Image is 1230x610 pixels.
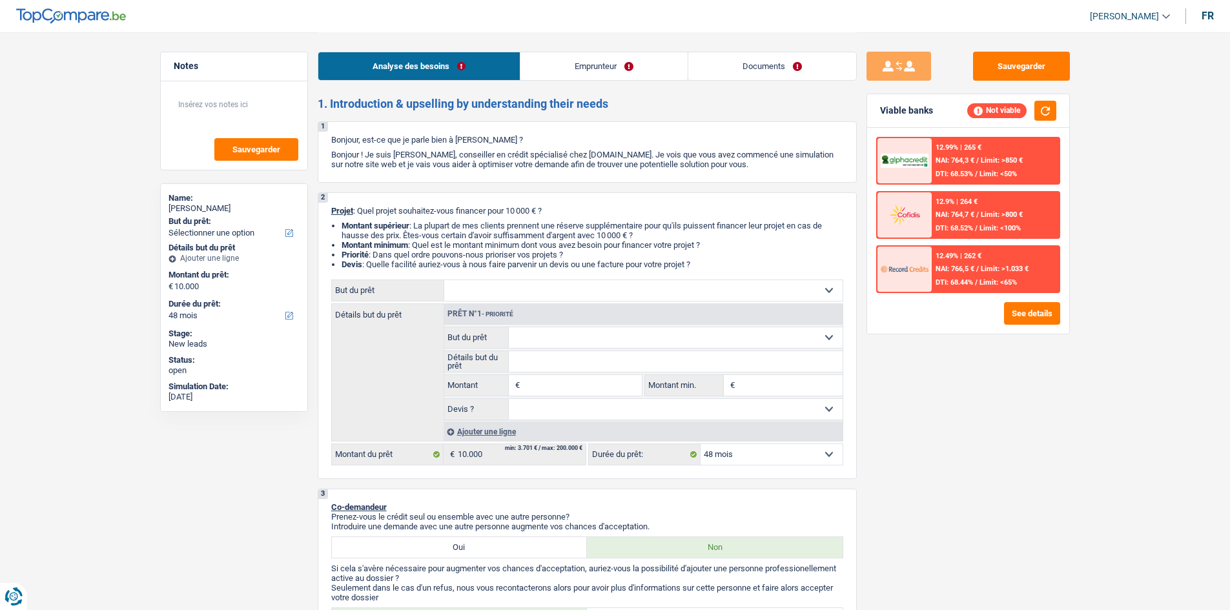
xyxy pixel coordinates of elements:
span: NAI: 764,3 € [936,156,974,165]
a: Analyse des besoins [318,52,520,80]
strong: Montant minimum [342,240,408,250]
span: NAI: 764,7 € [936,210,974,219]
span: Limit: <50% [979,170,1017,178]
div: Not viable [967,103,1027,117]
span: Limit: >850 € [981,156,1023,165]
label: But du prêt: [169,216,297,227]
img: Record Credits [881,257,928,281]
span: [PERSON_NAME] [1090,11,1159,22]
label: Montant du prêt: [169,270,297,280]
a: [PERSON_NAME] [1080,6,1170,27]
label: Non [587,537,843,558]
div: 2 [318,193,328,203]
label: Durée du prêt: [169,299,297,309]
span: Limit: <65% [979,278,1017,287]
span: Limit: <100% [979,224,1021,232]
p: Introduire une demande avec une autre personne augmente vos chances d'acceptation. [331,522,843,531]
span: Limit: >1.033 € [981,265,1029,273]
p: Prenez-vous le crédit seul ou ensemble avec une autre personne? [331,512,843,522]
p: Si cela s'avère nécessaire pour augmenter vos chances d'acceptation, auriez-vous la possibilité d... [331,564,843,583]
label: Montant [444,375,509,396]
div: Viable banks [880,105,933,116]
span: € [444,444,458,465]
div: [PERSON_NAME] [169,203,300,214]
img: TopCompare Logo [16,8,126,24]
li: : Dans quel ordre pouvons-nous prioriser vos projets ? [342,250,843,259]
p: Seulement dans le cas d'un refus, nous vous recontacterons alors pour avoir plus d'informations s... [331,583,843,602]
span: / [975,278,978,287]
span: / [975,224,978,232]
span: Devis [342,259,362,269]
div: Ajouter une ligne [444,422,843,441]
div: 1 [318,122,328,132]
span: DTI: 68.44% [936,278,973,287]
label: Montant du prêt [332,444,444,465]
li: : La plupart de mes clients prennent une réserve supplémentaire pour qu'ils puissent financer leu... [342,221,843,240]
button: See details [1004,302,1060,325]
span: Projet [331,206,353,216]
a: Documents [688,52,856,80]
label: Oui [332,537,588,558]
div: fr [1202,10,1214,22]
strong: Montant supérieur [342,221,409,230]
span: € [724,375,738,396]
span: / [976,210,979,219]
span: - Priorité [482,310,513,318]
label: Montant min. [645,375,724,396]
div: 3 [318,489,328,499]
label: But du prêt [332,280,444,301]
a: Emprunteur [520,52,688,80]
span: DTI: 68.53% [936,170,973,178]
p: Bonjour, est-ce que je parle bien à [PERSON_NAME] ? [331,135,843,145]
img: AlphaCredit [881,154,928,168]
li: : Quel est le montant minimum dont vous avez besoin pour financer votre projet ? [342,240,843,250]
span: / [976,265,979,273]
div: [DATE] [169,392,300,402]
div: New leads [169,339,300,349]
span: Co-demandeur [331,502,387,512]
span: Limit: >800 € [981,210,1023,219]
div: min: 3.701 € / max: 200.000 € [505,445,582,451]
label: Durée du prêt: [589,444,701,465]
span: / [975,170,978,178]
div: 12.99% | 265 € [936,143,981,152]
div: Simulation Date: [169,381,300,392]
div: 12.49% | 262 € [936,252,981,260]
div: 12.9% | 264 € [936,198,978,206]
div: Name: [169,193,300,203]
span: / [976,156,979,165]
span: NAI: 766,5 € [936,265,974,273]
img: Cofidis [881,203,928,227]
label: Détails but du prêt [444,351,509,372]
button: Sauvegarder [214,138,298,161]
span: € [509,375,523,396]
span: € [169,281,173,292]
div: Prêt n°1 [444,310,517,318]
div: open [169,365,300,376]
div: Stage: [169,329,300,339]
span: DTI: 68.52% [936,224,973,232]
label: Détails but du prêt [332,304,444,319]
h5: Notes [174,61,294,72]
p: Bonjour ! Je suis [PERSON_NAME], conseiller en crédit spécialisé chez [DOMAIN_NAME]. Je vois que ... [331,150,843,169]
strong: Priorité [342,250,369,259]
h2: 1. Introduction & upselling by understanding their needs [318,97,857,111]
label: Devis ? [444,399,509,420]
button: Sauvegarder [973,52,1070,81]
div: Détails but du prêt [169,243,300,253]
div: Ajouter une ligne [169,254,300,263]
li: : Quelle facilité auriez-vous à nous faire parvenir un devis ou une facture pour votre projet ? [342,259,843,269]
p: : Quel projet souhaitez-vous financer pour 10 000 € ? [331,206,843,216]
div: Status: [169,355,300,365]
span: Sauvegarder [232,145,280,154]
label: But du prêt [444,327,509,348]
